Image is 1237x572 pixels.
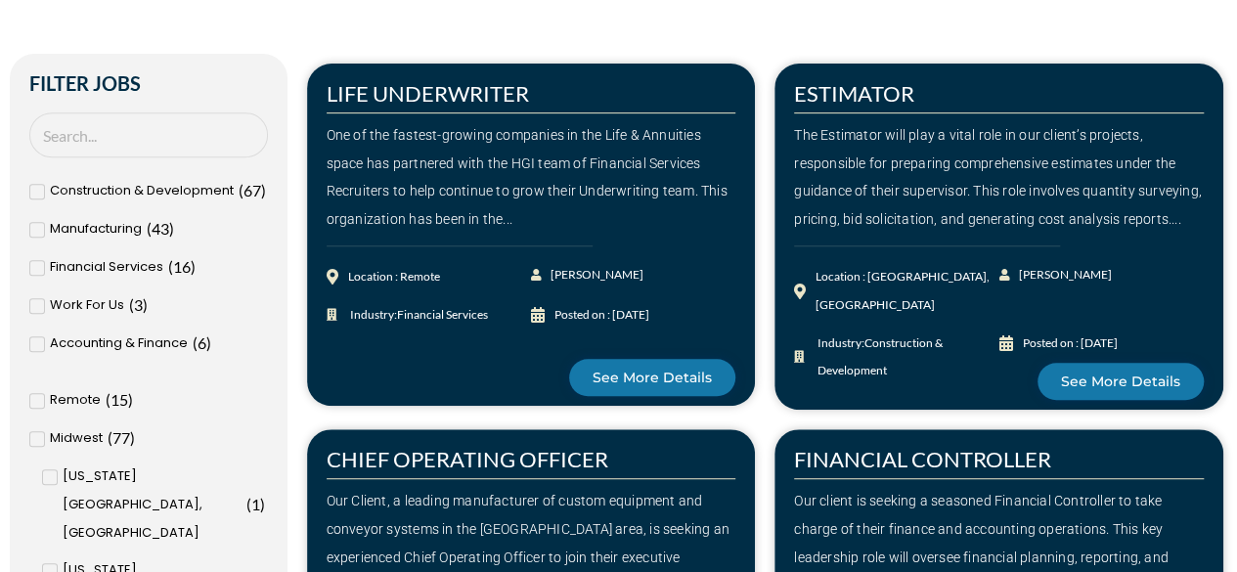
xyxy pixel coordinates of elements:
a: CHIEF OPERATING OFFICER [327,446,608,472]
a: ESTIMATOR [794,80,914,107]
span: Manufacturing [50,215,142,243]
span: 1 [251,495,260,513]
a: Industry:Financial Services [327,301,531,330]
a: [PERSON_NAME] [998,261,1101,289]
span: ) [191,257,196,276]
span: ) [206,333,211,352]
a: Industry:Construction & Development [794,330,998,386]
span: Accounting & Finance [50,330,188,358]
a: [PERSON_NAME] [531,261,634,289]
span: 3 [134,295,143,314]
span: 77 [112,428,130,447]
span: Construction & Development [817,335,943,378]
span: 16 [173,257,191,276]
span: ( [246,495,251,513]
div: Posted on : [DATE] [554,301,649,330]
div: The Estimator will play a vital role in our client’s projects, responsible for preparing comprehe... [794,121,1204,234]
span: Construction & Development [50,177,234,205]
a: See More Details [1038,363,1204,400]
div: One of the fastest-growing companies in the Life & Annuities space has partnered with the HGI tea... [327,121,736,234]
span: Remote [50,386,101,415]
span: ) [261,181,266,199]
a: FINANCIAL CONTROLLER [794,446,1051,472]
span: ( [129,295,134,314]
div: Location : Remote [348,263,440,291]
span: Financial Services [50,253,163,282]
span: ( [193,333,198,352]
span: Industry: [345,301,488,330]
span: 43 [152,219,169,238]
span: ) [143,295,148,314]
span: Work For Us [50,291,124,320]
div: Posted on : [DATE] [1022,330,1117,358]
a: See More Details [569,359,735,396]
span: ( [147,219,152,238]
span: ) [169,219,174,238]
span: ( [106,390,110,409]
span: See More Details [593,371,712,384]
span: Industry: [813,330,998,386]
span: ( [239,181,243,199]
span: 67 [243,181,261,199]
span: ( [168,257,173,276]
span: See More Details [1061,374,1180,388]
span: [US_STATE][GEOGRAPHIC_DATA], [GEOGRAPHIC_DATA] [63,462,243,547]
span: 6 [198,333,206,352]
span: ) [260,495,265,513]
a: LIFE UNDERWRITER [327,80,529,107]
input: Search Job [29,112,268,158]
span: 15 [110,390,128,409]
span: [PERSON_NAME] [1013,261,1111,289]
div: Location : [GEOGRAPHIC_DATA], [GEOGRAPHIC_DATA] [816,263,998,320]
span: [PERSON_NAME] [546,261,643,289]
span: Midwest [50,424,103,453]
span: ( [108,428,112,447]
span: Financial Services [397,307,488,322]
h2: Filter Jobs [29,73,268,93]
span: ) [128,390,133,409]
span: ) [130,428,135,447]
